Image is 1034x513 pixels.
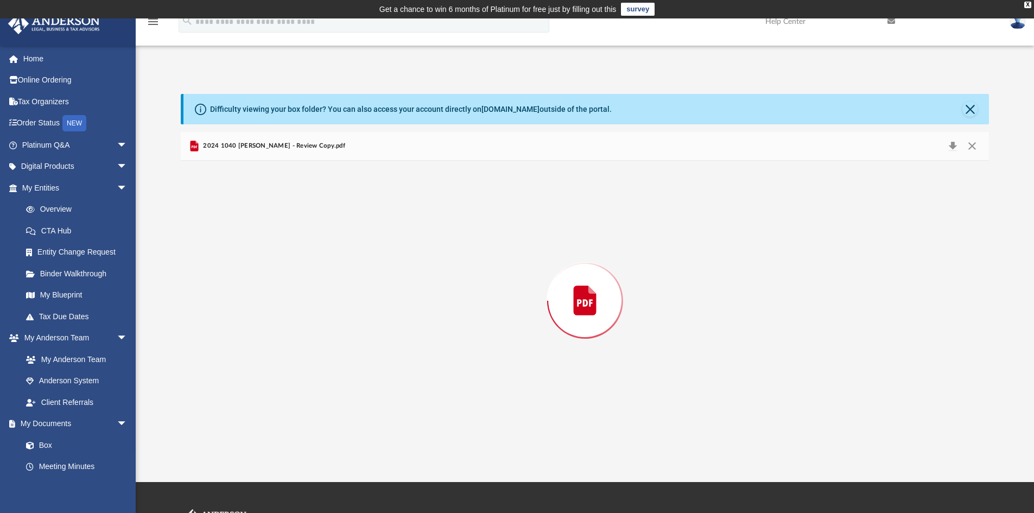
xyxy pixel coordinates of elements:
i: search [181,15,193,27]
div: Get a chance to win 6 months of Platinum for free just by filling out this [379,3,617,16]
span: 2024 1040 [PERSON_NAME] - Review Copy.pdf [201,141,345,151]
img: User Pic [1010,14,1026,29]
a: [DOMAIN_NAME] [481,105,540,113]
a: menu [147,21,160,28]
a: My Entitiesarrow_drop_down [8,177,144,199]
a: Binder Walkthrough [15,263,144,284]
span: arrow_drop_down [117,156,138,178]
img: Anderson Advisors Platinum Portal [5,13,103,34]
div: NEW [62,115,86,131]
a: Digital Productsarrow_drop_down [8,156,144,178]
a: Client Referrals [15,391,138,413]
div: Preview [181,132,989,441]
a: Order StatusNEW [8,112,144,135]
a: My Documentsarrow_drop_down [8,413,138,435]
a: Online Ordering [8,69,144,91]
a: My Anderson Team [15,349,133,370]
a: Tax Due Dates [15,306,144,327]
div: Difficulty viewing your box folder? You can also access your account directly on outside of the p... [210,104,612,115]
button: Close [962,102,978,117]
div: close [1024,2,1031,8]
a: Anderson System [15,370,138,392]
span: arrow_drop_down [117,177,138,199]
span: arrow_drop_down [117,327,138,350]
a: Home [8,48,144,69]
button: Download [943,138,962,154]
span: arrow_drop_down [117,134,138,156]
a: Meeting Minutes [15,456,138,478]
a: CTA Hub [15,220,144,242]
a: survey [621,3,655,16]
a: My Anderson Teamarrow_drop_down [8,327,138,349]
a: Tax Organizers [8,91,144,112]
button: Close [962,138,982,154]
i: menu [147,15,160,28]
span: arrow_drop_down [117,413,138,435]
a: Overview [15,199,144,220]
a: My Blueprint [15,284,138,306]
a: Box [15,434,133,456]
a: Platinum Q&Aarrow_drop_down [8,134,144,156]
a: Entity Change Request [15,242,144,263]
